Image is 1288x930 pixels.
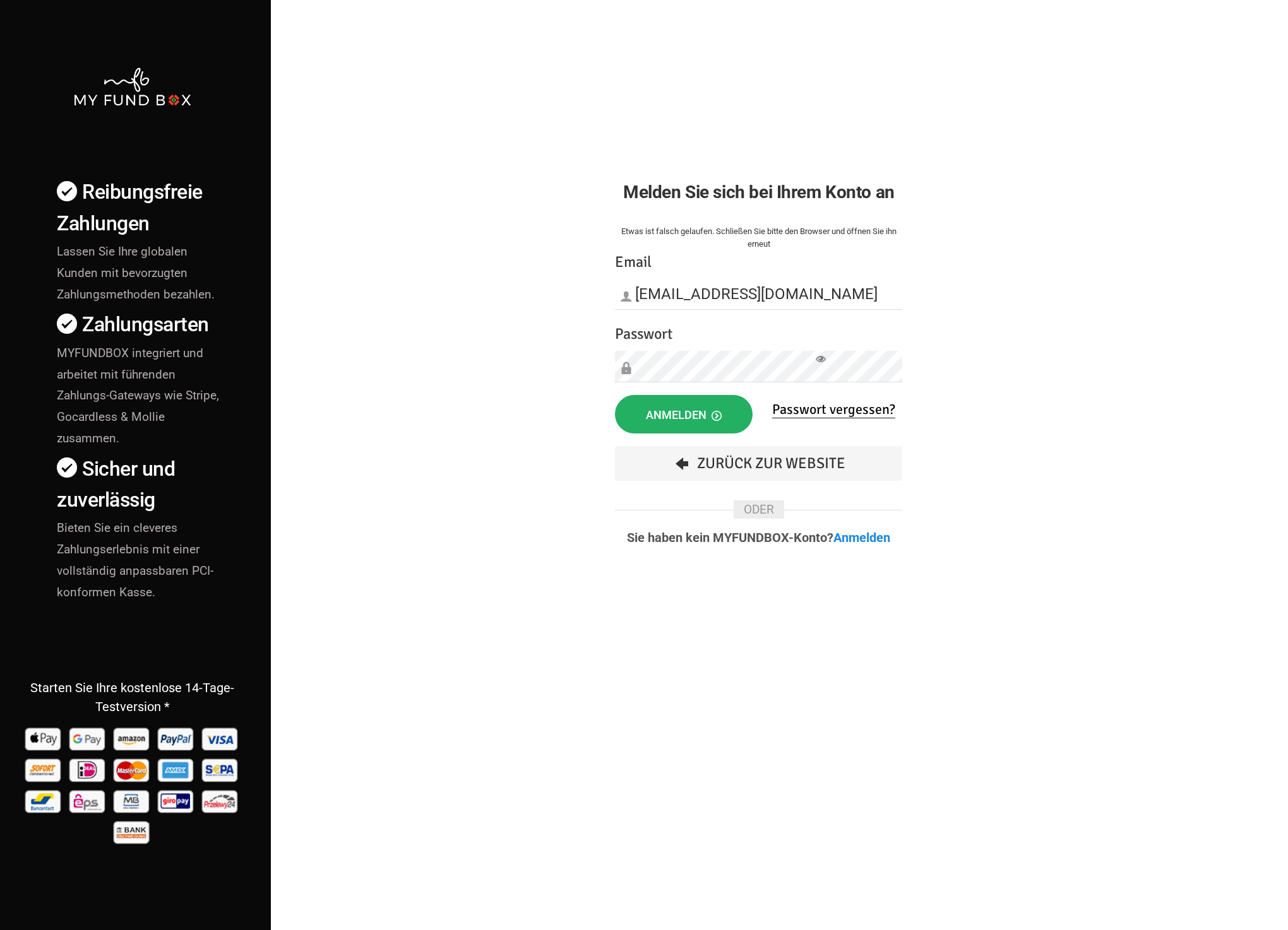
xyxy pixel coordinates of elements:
[57,309,220,340] h4: Zahlungsarten
[615,322,672,346] label: Passwort
[57,244,215,302] span: Lassen Sie Ihre globalen Kunden mit bevorzugten Zahlungsmethoden bezahlen.
[156,786,197,816] img: giropay
[68,754,109,785] img: Ideal Pay
[734,500,784,519] span: ODER
[68,786,109,816] img: EPS Pay
[57,346,219,445] span: MYFUNDBOX integriert und arbeitet mit führenden Zahlungs-Gateways wie Stripe, Gocardless & Mollie...
[68,723,109,754] img: Google Pay
[57,521,213,599] span: Bieten Sie ein cleveres Zahlungserlebnis mit einer vollständig anpassbaren PCI-konformen Kasse.
[23,754,64,785] img: Sofort Pay
[833,530,890,545] a: Anmelden
[112,786,153,816] img: mb Pay
[57,177,220,238] h4: Reibungsfreie Zahlungen
[615,179,902,206] h2: Melden Sie sich bei Ihrem Konto an
[112,754,153,785] img: Mastercard Pay
[615,225,902,250] div: Etwas ist falsch gelaufen. Schließen Sie bitte den Browser und öffnen Sie ihn erneut
[200,754,241,785] img: sepa Pay
[200,723,241,754] img: Visa
[156,723,197,754] img: Paypal
[156,754,197,785] img: american_express Pay
[615,395,753,433] button: Anmelden
[646,408,722,421] span: Anmelden
[615,278,902,310] input: Email
[615,446,902,481] a: Zurück zur Website
[112,723,153,754] img: Amazon
[112,816,153,847] img: banktransfer
[57,454,220,515] h4: Sicher und zuverlässig
[23,723,64,754] img: Apple Pay
[23,786,64,816] img: Bancontact Pay
[615,250,652,274] label: Email
[615,531,902,544] p: Sie haben kein MYFUNDBOX-Konto?
[200,786,241,816] img: p24 Pay
[73,66,192,108] img: mfbwhite.png
[772,401,895,418] a: Passwort vergessen?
